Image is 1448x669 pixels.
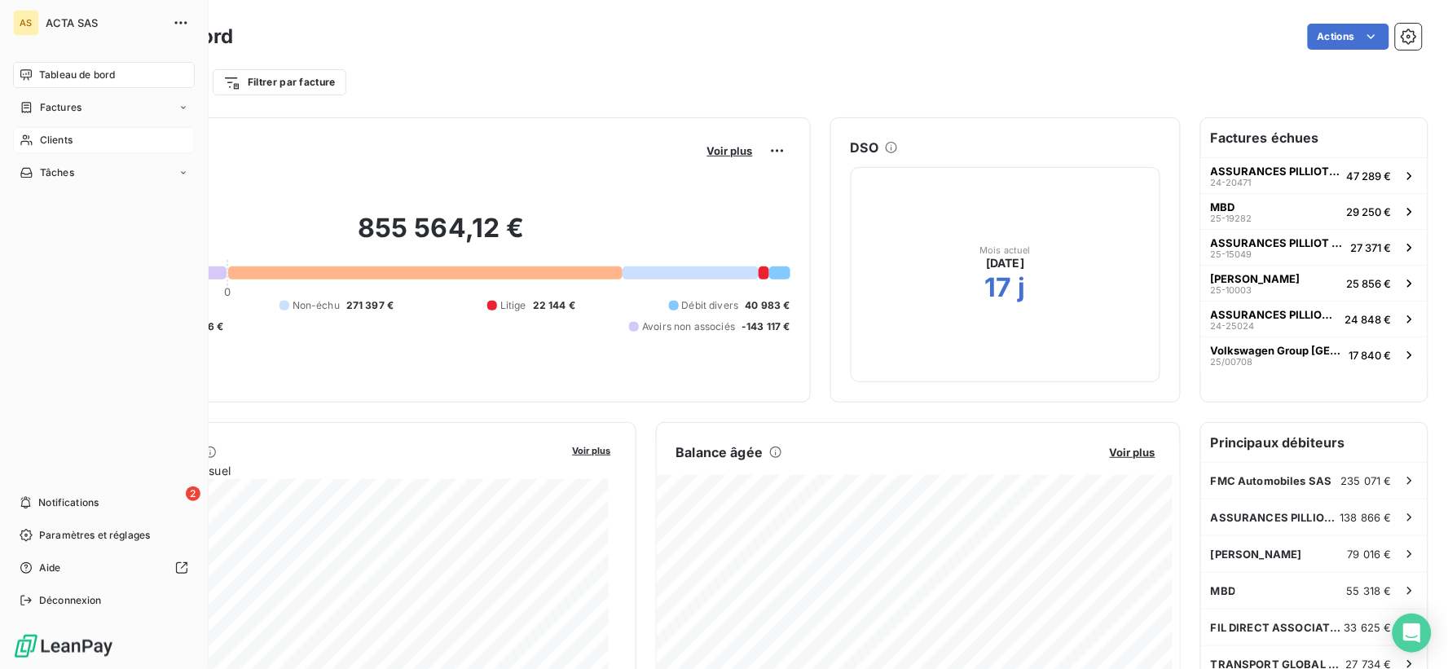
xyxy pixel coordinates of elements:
[985,271,1012,304] h2: 17
[980,245,1032,255] span: Mois actuel
[186,486,200,501] span: 2
[1211,321,1255,331] span: 24-25024
[1211,165,1340,178] span: ASSURANCES PILLIOT - Contrat Easy Fleet
[1351,241,1392,254] span: 27 371 €
[1345,621,1392,634] span: 33 625 €
[39,593,102,608] span: Déconnexion
[642,319,735,334] span: Avoirs non associés
[702,143,758,158] button: Voir plus
[682,298,739,313] span: Débit divers
[39,561,61,575] span: Aide
[1348,548,1392,561] span: 79 016 €
[851,138,878,157] h6: DSO
[40,100,81,115] span: Factures
[1211,308,1339,321] span: ASSURANCES PILLIOT - Contrat Easy Fleet
[224,285,231,298] span: 0
[1341,474,1392,487] span: 235 071 €
[1211,178,1252,187] span: 24-20471
[1201,193,1428,229] button: MBD25-1928229 250 €
[1211,249,1252,259] span: 25-15049
[38,495,99,510] span: Notifications
[1393,614,1432,653] div: Open Intercom Messenger
[1201,337,1428,372] button: Volkswagen Group [GEOGRAPHIC_DATA]25/0070817 840 €
[745,298,790,313] span: 40 983 €
[707,144,753,157] span: Voir plus
[1345,313,1392,326] span: 24 848 €
[533,298,575,313] span: 22 144 €
[1019,271,1026,304] h2: j
[293,298,340,313] span: Non-échu
[1110,446,1155,459] span: Voir plus
[1201,301,1428,337] button: ASSURANCES PILLIOT - Contrat Easy Fleet24-2502424 848 €
[568,442,616,457] button: Voir plus
[1201,118,1428,157] h6: Factures échues
[46,16,163,29] span: ACTA SAS
[1201,423,1428,462] h6: Principaux débiteurs
[92,462,561,479] span: Chiffre d'affaires mensuel
[1211,474,1332,487] span: FMC Automobiles SAS
[1201,265,1428,301] button: [PERSON_NAME]25-1000325 856 €
[1340,511,1392,524] span: 138 866 €
[1105,445,1160,460] button: Voir plus
[1347,169,1392,183] span: 47 289 €
[1211,621,1345,634] span: FIL DIRECT ASSOCIATION
[1211,357,1253,367] span: 25/00708
[742,319,790,334] span: -143 117 €
[1211,200,1235,213] span: MBD
[986,255,1024,271] span: [DATE]
[1211,236,1345,249] span: ASSURANCES PILLIOT - Contrat Easy Fleet
[1211,272,1301,285] span: [PERSON_NAME]
[213,69,346,95] button: Filtrer par facture
[1308,24,1389,50] button: Actions
[39,528,150,543] span: Paramètres et réglages
[1201,229,1428,265] button: ASSURANCES PILLIOT - Contrat Easy Fleet25-1504927 371 €
[1211,511,1340,524] span: ASSURANCES PILLIOT - Contrat Easy Fleet
[500,298,526,313] span: Litige
[346,298,394,313] span: 271 397 €
[1347,277,1392,290] span: 25 856 €
[1211,285,1252,295] span: 25-10003
[40,133,73,147] span: Clients
[1211,344,1343,357] span: Volkswagen Group [GEOGRAPHIC_DATA]
[1201,157,1428,193] button: ASSURANCES PILLIOT - Contrat Easy Fleet24-2047147 289 €
[13,10,39,36] div: AS
[573,445,611,456] span: Voir plus
[39,68,115,82] span: Tableau de bord
[40,165,74,180] span: Tâches
[1211,213,1252,223] span: 25-19282
[1347,205,1392,218] span: 29 250 €
[13,555,195,581] a: Aide
[1211,548,1302,561] span: [PERSON_NAME]
[13,633,114,659] img: Logo LeanPay
[92,212,790,261] h2: 855 564,12 €
[1349,349,1392,362] span: 17 840 €
[1347,584,1392,597] span: 55 318 €
[1211,584,1235,597] span: MBD
[676,442,764,462] h6: Balance âgée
